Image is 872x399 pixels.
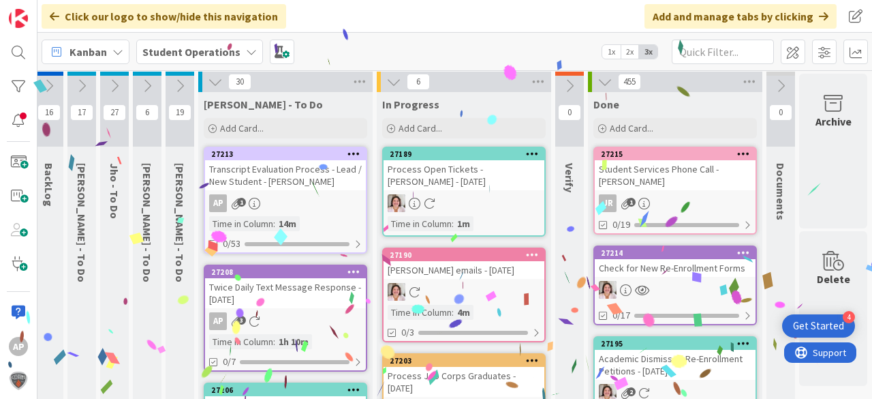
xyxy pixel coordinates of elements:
span: Add Card... [399,122,442,134]
span: 19 [168,104,191,121]
div: 4 [843,311,855,323]
div: 27208Twice Daily Text Message Response - [DATE] [205,266,366,308]
img: avatar [9,371,28,390]
span: 30 [228,74,251,90]
div: 27190 [384,249,544,261]
span: 0/3 [401,325,414,340]
div: 27206 [205,384,366,396]
div: 27203 [384,355,544,367]
span: : [452,305,454,320]
span: BackLog [42,163,56,207]
a: 27215Student Services Phone Call - [PERSON_NAME]JR0/19 [593,147,757,235]
div: AP [205,312,366,330]
img: EW [388,194,405,212]
span: 0/17 [612,308,630,323]
span: Amanda - To Do [204,98,323,111]
span: : [452,216,454,231]
div: 27203 [390,356,544,366]
div: 27189 [390,149,544,159]
b: Student Operations [142,45,240,59]
a: 27208Twice Daily Text Message Response - [DATE]APTime in Column:1h 10m0/7 [204,265,367,372]
div: 27214 [595,247,756,259]
div: 4m [454,305,473,320]
span: 1 [237,198,246,207]
div: Click our logo to show/hide this navigation [42,4,286,29]
div: Time in Column [209,334,273,349]
div: JR [599,194,617,212]
div: EW [384,194,544,212]
span: 2 [627,387,636,396]
div: 27215 [595,148,756,160]
div: EW [384,283,544,301]
img: EW [388,283,405,301]
input: Quick Filter... [672,40,774,64]
span: In Progress [382,98,439,111]
div: 27213 [211,149,366,159]
div: 27195 [601,339,756,349]
div: 27189 [384,148,544,160]
div: Academic Dismissed Re-Enrollment Petitions - [DATE] [595,350,756,380]
div: Transcript Evaluation Process - Lead / New Student - [PERSON_NAME] [205,160,366,190]
div: Student Services Phone Call - [PERSON_NAME] [595,160,756,190]
div: 27213 [205,148,366,160]
span: Kanban [69,44,107,60]
div: 27190 [390,250,544,260]
div: 27208 [211,267,366,277]
div: 27195 [595,338,756,350]
span: 455 [618,74,641,90]
div: AP [209,312,227,330]
span: Jho - To Do [108,163,121,219]
div: 1h 10m [275,334,312,349]
span: 0 [769,104,792,121]
img: EW [599,281,617,299]
div: Process Open Tickets - [PERSON_NAME] - [DATE] [384,160,544,190]
a: 27189Process Open Tickets - [PERSON_NAME] - [DATE]EWTime in Column:1m [382,147,546,237]
div: AP [9,337,28,356]
span: : [273,334,275,349]
span: 27 [103,104,126,121]
span: 2x [621,45,639,59]
div: 1m [454,216,473,231]
span: 0/7 [223,355,236,369]
span: Eric - To Do [173,163,187,282]
div: [PERSON_NAME] emails - [DATE] [384,261,544,279]
span: 0/53 [223,237,240,251]
div: 27213Transcript Evaluation Process - Lead / New Student - [PERSON_NAME] [205,148,366,190]
span: 6 [407,74,430,90]
div: 27214Check for New Re-Enrollment Forms [595,247,756,277]
span: : [273,216,275,231]
div: 27208 [205,266,366,278]
span: 3 [237,316,246,325]
div: Check for New Re-Enrollment Forms [595,259,756,277]
span: Support [29,2,62,18]
span: Add Card... [610,122,653,134]
div: 27206 [211,385,366,395]
span: 0 [558,104,581,121]
div: Get Started [793,319,844,333]
div: AP [205,194,366,212]
div: 27190[PERSON_NAME] emails - [DATE] [384,249,544,279]
div: 27195Academic Dismissed Re-Enrollment Petitions - [DATE] [595,338,756,380]
a: 27214Check for New Re-Enrollment FormsEW0/17 [593,246,757,325]
div: Delete [817,271,850,287]
div: 27203Process Job Corps Graduates - [DATE] [384,355,544,397]
div: Time in Column [388,216,452,231]
img: Visit kanbanzone.com [9,9,28,28]
span: 3x [639,45,657,59]
div: JR [595,194,756,212]
div: EW [595,281,756,299]
span: 1x [602,45,621,59]
div: 27215Student Services Phone Call - [PERSON_NAME] [595,148,756,190]
span: 6 [136,104,159,121]
a: 27190[PERSON_NAME] emails - [DATE]EWTime in Column:4m0/3 [382,248,546,342]
div: 27215 [601,149,756,159]
div: Add and manage tabs by clicking [644,4,837,29]
div: Archive [815,113,852,130]
span: Emilie - To Do [75,163,89,282]
span: Add Card... [220,122,264,134]
div: AP [209,194,227,212]
div: 27189Process Open Tickets - [PERSON_NAME] - [DATE] [384,148,544,190]
span: 0/19 [612,218,630,232]
div: Time in Column [388,305,452,320]
a: 27213Transcript Evaluation Process - Lead / New Student - [PERSON_NAME]APTime in Column:14m0/53 [204,147,367,254]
